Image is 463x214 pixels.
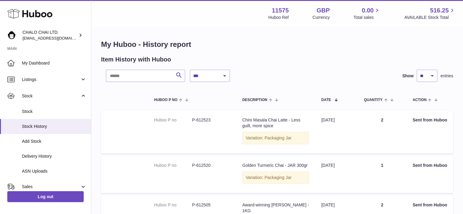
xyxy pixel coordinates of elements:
[404,6,456,20] a: 516.25 AVAILABLE Stock Total
[364,98,382,102] span: Quantity
[22,109,86,114] span: Stock
[23,30,77,41] div: CHALO CHAI LTD.
[154,98,177,102] span: Huboo P no
[313,15,330,20] div: Currency
[242,171,309,184] div: Variation: Packaging Jar
[268,15,289,20] div: Huboo Ref
[412,98,426,102] span: Action
[315,156,358,193] td: [DATE]
[358,156,406,193] td: 1
[23,36,89,40] span: [EMAIL_ADDRESS][DOMAIN_NAME]
[358,111,406,153] td: 2
[22,60,86,66] span: My Dashboard
[317,6,330,15] strong: GBP
[22,184,80,190] span: Sales
[154,117,192,123] dt: Huboo P no
[154,202,192,208] dt: Huboo P no
[101,40,453,49] h1: My Huboo - History report
[412,118,447,122] strong: Sent from Huboo
[242,132,309,144] div: Variation: Packaging Jar
[192,202,230,208] dd: P-612505
[242,98,267,102] span: Description
[22,124,86,129] span: Stock History
[362,6,374,15] span: 0.00
[404,15,456,20] span: AVAILABLE Stock Total
[101,55,171,64] h2: Item History with Huboo
[192,163,230,168] dd: P-612520
[353,6,381,20] a: 0.00 Total sales
[22,168,86,174] span: ASN Uploads
[402,73,414,79] label: Show
[7,191,84,202] a: Log out
[321,98,331,102] span: Date
[236,156,315,193] td: Golden Turmeric Chai - JAR 300gr
[192,117,230,123] dd: P-612523
[412,163,447,168] strong: Sent from Huboo
[353,15,381,20] span: Total sales
[22,139,86,144] span: Add Stock
[315,111,358,153] td: [DATE]
[22,153,86,159] span: Delivery History
[7,31,16,40] img: Chalo@chalocompany.com
[22,77,80,82] span: Listings
[272,6,289,15] strong: 11575
[22,93,80,99] span: Stock
[430,6,449,15] span: 516.25
[412,202,447,207] strong: Sent from Huboo
[440,73,453,79] span: entries
[154,163,192,168] dt: Huboo P no
[236,111,315,153] td: Chini Masala Chai Latte - Less guilt, more spice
